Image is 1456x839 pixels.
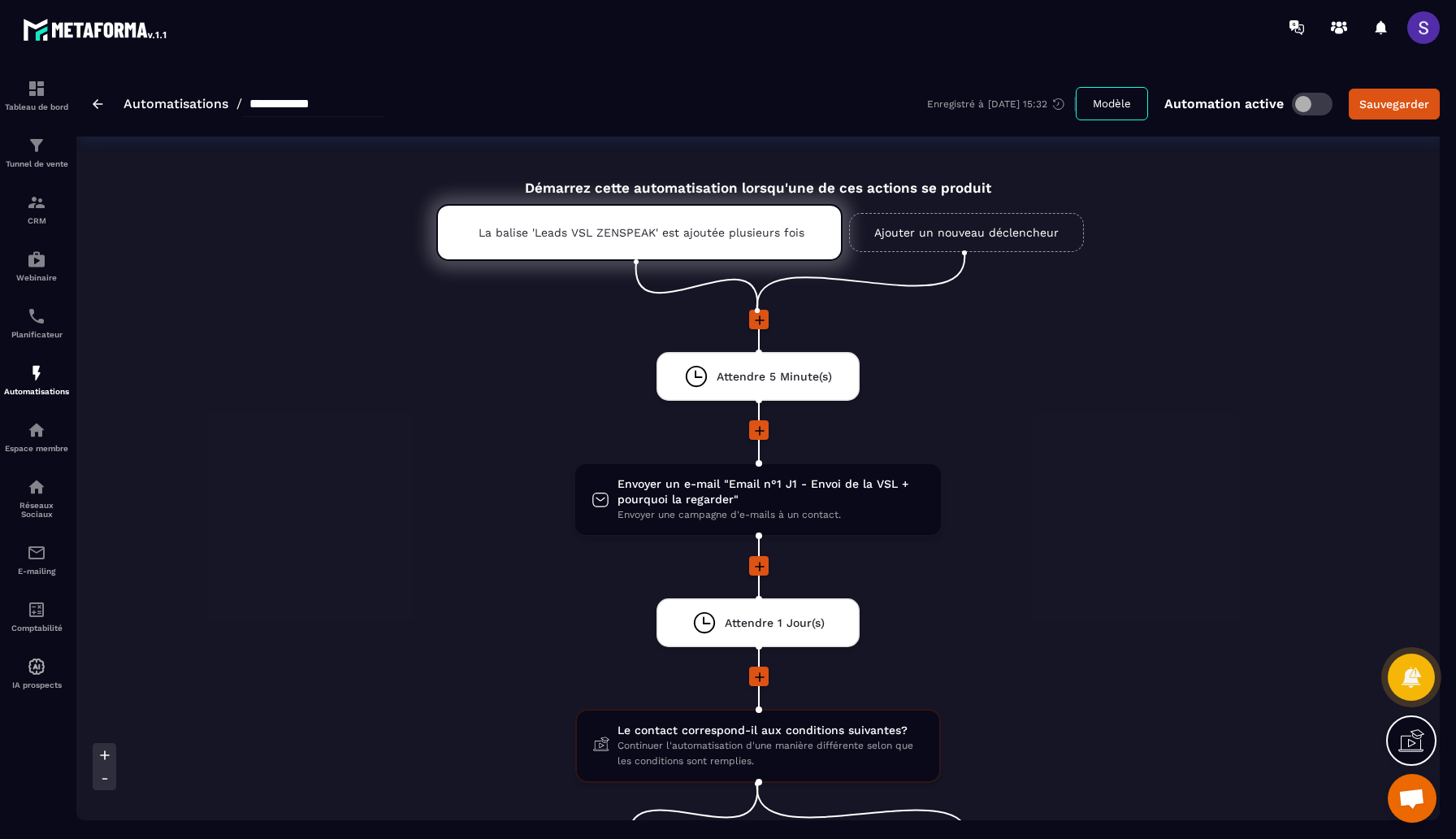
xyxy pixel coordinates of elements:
[123,96,228,111] a: Automatisations
[27,79,46,98] img: formation
[93,99,103,109] img: arrow
[4,124,69,180] a: formationformationTunnel de vente
[717,369,832,385] span: Attendre 5 Minute(s)
[27,420,46,440] img: automations
[27,543,46,563] img: email
[27,136,46,155] img: formation
[4,159,69,168] p: Tunnel de vente
[849,213,1084,252] a: Ajouter un nouveau déclencheur
[4,273,69,282] p: Webinaire
[988,98,1047,110] p: [DATE] 15:32
[617,476,925,507] span: Envoyer un e-mail "Email n°1 J1 - Envoi de la VSL + pourquoi la regarder"
[4,624,69,633] p: Comptabilité
[4,216,69,225] p: CRM
[27,477,46,497] img: social-network
[396,161,1121,196] div: Démarrez cette automatisation lorsqu'une de ces actions se produit
[4,588,69,645] a: accountantaccountantComptabilité
[4,387,69,396] p: Automatisations
[725,615,825,631] span: Attendre 1 Jour(s)
[927,97,1076,111] div: Enregistré à
[4,531,69,588] a: emailemailE-mailing
[4,67,69,124] a: formationformationTableau de bord
[1076,87,1148,120] button: Modèle
[4,567,69,576] p: E-mailing
[617,723,923,738] span: Le contact correspond-il aux conditions suivantes?
[27,657,46,676] img: automations
[4,465,69,531] a: social-networksocial-networkRéseaux Sociaux
[1388,774,1436,823] a: Ouvrir le chat
[27,600,46,619] img: accountant
[1349,89,1440,120] button: Sauvegarder
[4,237,69,294] a: automationsautomationsWebinaire
[4,330,69,339] p: Planificateur
[1359,96,1429,112] div: Sauvegarder
[4,294,69,351] a: schedulerschedulerPlanificateur
[4,680,69,689] p: IA prospects
[4,351,69,408] a: automationsautomationsAutomatisations
[27,250,46,269] img: automations
[4,102,69,111] p: Tableau de bord
[1164,96,1284,111] p: Automation active
[4,501,69,519] p: Réseaux Sociaux
[479,226,800,239] p: La balise 'Leads VSL ZENSPEAK' est ajoutée plusieurs fois
[617,507,925,523] span: Envoyer une campagne d'e-mails à un contact.
[617,738,923,769] span: Continuer l'automatisation d'une manière différente selon que les conditions sont remplies.
[27,193,46,212] img: formation
[27,363,46,383] img: automations
[4,408,69,465] a: automationsautomationsEspace membre
[4,444,69,453] p: Espace membre
[23,15,169,44] img: logo
[236,96,242,111] span: /
[27,306,46,326] img: scheduler
[4,180,69,237] a: formationformationCRM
